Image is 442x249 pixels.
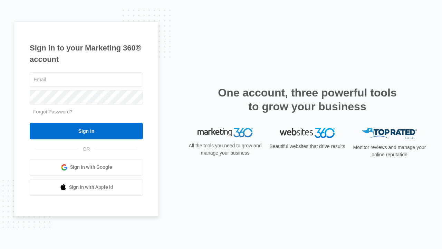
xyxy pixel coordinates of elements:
[198,128,253,138] img: Marketing 360
[351,144,428,158] p: Monitor reviews and manage your online reputation
[216,86,399,113] h2: One account, three powerful tools to grow your business
[70,164,112,171] span: Sign in with Google
[30,179,143,196] a: Sign in with Apple Id
[280,128,335,138] img: Websites 360
[78,146,95,153] span: OR
[30,42,143,65] h1: Sign in to your Marketing 360® account
[186,142,264,157] p: All the tools you need to grow and manage your business
[269,143,346,150] p: Beautiful websites that drive results
[30,123,143,139] input: Sign In
[69,184,113,191] span: Sign in with Apple Id
[33,109,73,114] a: Forgot Password?
[30,159,143,176] a: Sign in with Google
[30,72,143,87] input: Email
[362,128,417,139] img: Top Rated Local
